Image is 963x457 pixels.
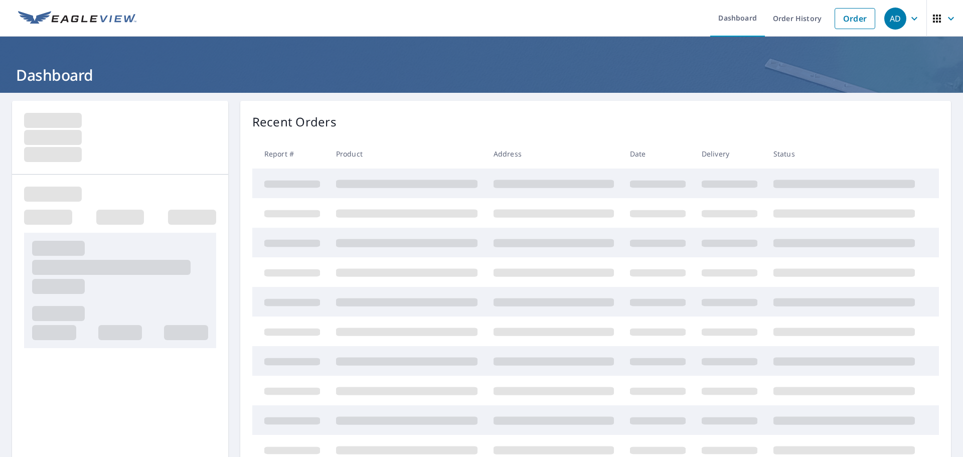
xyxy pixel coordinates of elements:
[18,11,136,26] img: EV Logo
[252,113,337,131] p: Recent Orders
[12,65,951,85] h1: Dashboard
[835,8,875,29] a: Order
[622,139,694,169] th: Date
[765,139,923,169] th: Status
[252,139,328,169] th: Report #
[884,8,906,30] div: AD
[486,139,622,169] th: Address
[328,139,486,169] th: Product
[694,139,765,169] th: Delivery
